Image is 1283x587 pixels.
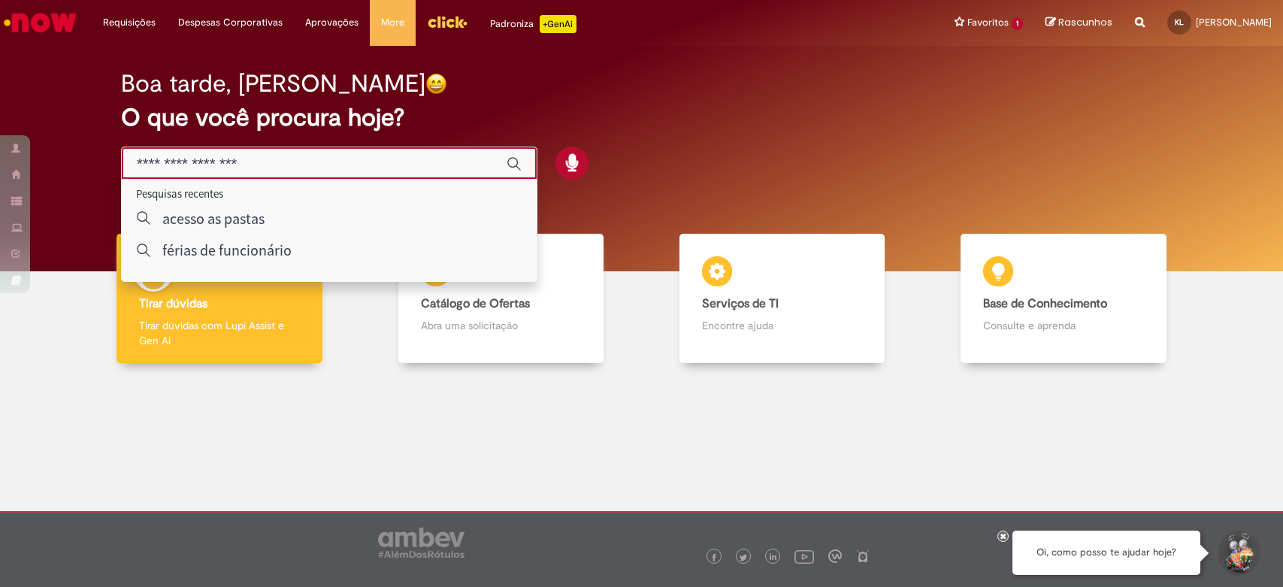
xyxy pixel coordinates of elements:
[1012,531,1200,575] div: Oi, como posso te ajudar hoje?
[1012,17,1023,30] span: 1
[710,554,718,561] img: logo_footer_facebook.png
[79,234,360,364] a: Tirar dúvidas Tirar dúvidas com Lupi Assist e Gen Ai
[490,15,576,33] div: Padroniza
[425,73,447,95] img: happy-face.png
[923,234,1204,364] a: Base de Conhecimento Consulte e aprenda
[2,8,79,38] img: ServiceNow
[642,234,923,364] a: Serviços de TI Encontre ajuda
[427,11,468,33] img: click_logo_yellow_360x200.png
[421,318,581,333] p: Abra uma solicitação
[139,296,207,311] b: Tirar dúvidas
[103,15,156,30] span: Requisições
[794,546,814,566] img: logo_footer_youtube.png
[1215,531,1260,576] button: Iniciar Conversa de Suporte
[983,318,1143,333] p: Consulte e aprenda
[1196,16,1272,29] span: [PERSON_NAME]
[360,234,641,364] a: Catálogo de Ofertas Abra uma solicitação
[121,104,1162,131] h2: O que você procura hoje?
[378,528,464,558] img: logo_footer_ambev_rotulo_gray.png
[305,15,359,30] span: Aprovações
[1045,16,1112,30] a: Rascunhos
[121,71,425,97] h2: Boa tarde, [PERSON_NAME]
[856,549,870,563] img: logo_footer_naosei.png
[139,318,299,348] p: Tirar dúvidas com Lupi Assist e Gen Ai
[178,15,283,30] span: Despesas Corporativas
[983,296,1107,311] b: Base de Conhecimento
[1175,17,1184,27] span: KL
[421,296,530,311] b: Catálogo de Ofertas
[702,318,862,333] p: Encontre ajuda
[540,15,576,33] p: +GenAi
[702,296,779,311] b: Serviços de TI
[828,549,842,563] img: logo_footer_workplace.png
[381,15,404,30] span: More
[740,554,747,561] img: logo_footer_twitter.png
[770,553,777,562] img: logo_footer_linkedin.png
[1058,15,1112,29] span: Rascunhos
[967,15,1009,30] span: Favoritos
